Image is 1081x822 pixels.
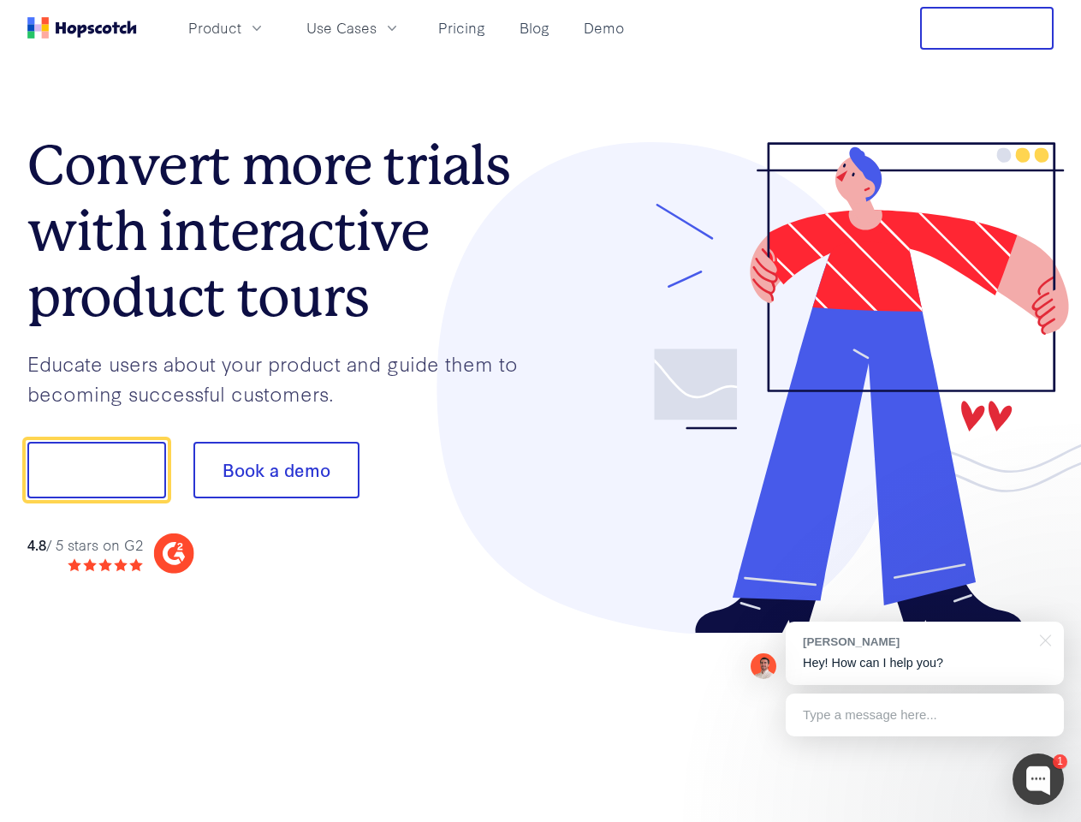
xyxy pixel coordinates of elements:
div: / 5 stars on G2 [27,534,143,556]
a: Blog [513,14,556,42]
strong: 4.8 [27,534,46,554]
a: Demo [577,14,631,42]
button: Use Cases [296,14,411,42]
div: [PERSON_NAME] [803,634,1030,650]
button: Product [178,14,276,42]
h1: Convert more trials with interactive product tours [27,133,541,330]
span: Use Cases [306,17,377,39]
a: Pricing [431,14,492,42]
div: Type a message here... [786,694,1064,736]
button: Book a demo [193,442,359,498]
div: 1 [1053,754,1067,769]
a: Home [27,17,137,39]
p: Educate users about your product and guide them to becoming successful customers. [27,348,541,408]
span: Product [188,17,241,39]
button: Show me! [27,442,166,498]
button: Free Trial [920,7,1054,50]
p: Hey! How can I help you? [803,654,1047,672]
img: Mark Spera [751,653,776,679]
